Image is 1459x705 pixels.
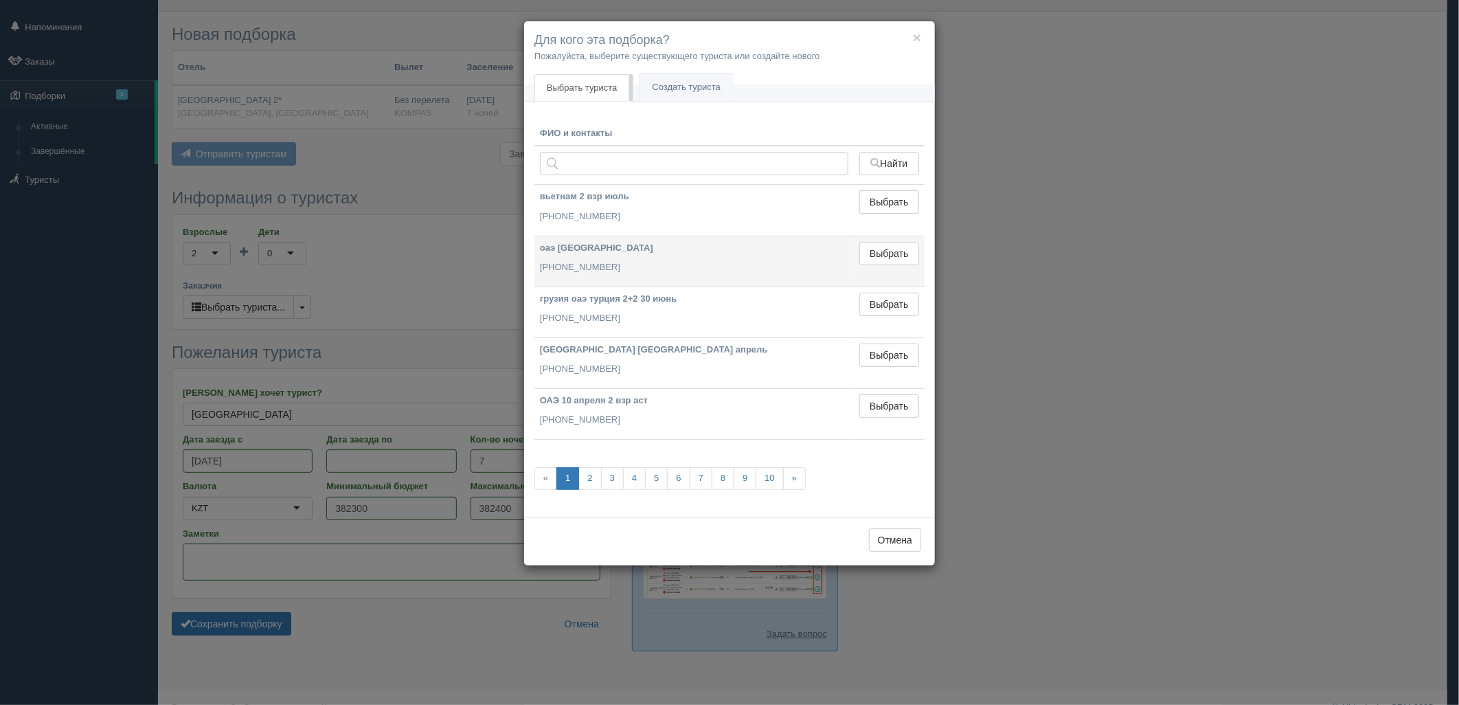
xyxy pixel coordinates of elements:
button: × [913,30,921,45]
a: 9 [734,467,756,490]
input: Поиск по ФИО, паспорту или контактам [540,152,848,175]
button: Выбрать [859,190,919,214]
a: 2 [578,467,601,490]
a: » [783,467,806,490]
button: Отмена [869,528,921,552]
button: Выбрать [859,344,919,367]
p: [PHONE_NUMBER] [540,261,848,274]
a: Создать туриста [640,74,733,102]
p: [PHONE_NUMBER] [540,210,848,223]
b: грузия оаэ турция 2+2 30 июнь [540,293,677,304]
button: Найти [859,152,919,175]
b: [GEOGRAPHIC_DATA] [GEOGRAPHIC_DATA] апрель [540,344,768,355]
a: 10 [756,467,783,490]
a: 7 [690,467,712,490]
a: 5 [645,467,668,490]
a: 8 [712,467,734,490]
a: 4 [623,467,646,490]
p: [PHONE_NUMBER] [540,312,848,325]
a: 1 [556,467,579,490]
a: 3 [601,467,624,490]
button: Выбрать [859,293,919,316]
button: Выбрать [859,242,919,265]
p: Пожалуйста, выберите существующего туриста или создайте нового [534,49,925,63]
h4: Для кого эта подборка? [534,32,925,49]
th: ФИО и контакты [534,122,854,146]
button: Выбрать [859,394,919,418]
b: оаэ [GEOGRAPHIC_DATA] [540,243,653,253]
p: [PHONE_NUMBER] [540,363,848,376]
a: Выбрать туриста [534,74,629,102]
p: [PHONE_NUMBER] [540,414,848,427]
b: ОАЭ 10 апреля 2 взр аст [540,395,648,405]
b: вьетнам 2 взр июль [540,191,629,201]
a: 6 [667,467,690,490]
span: « [534,467,557,490]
